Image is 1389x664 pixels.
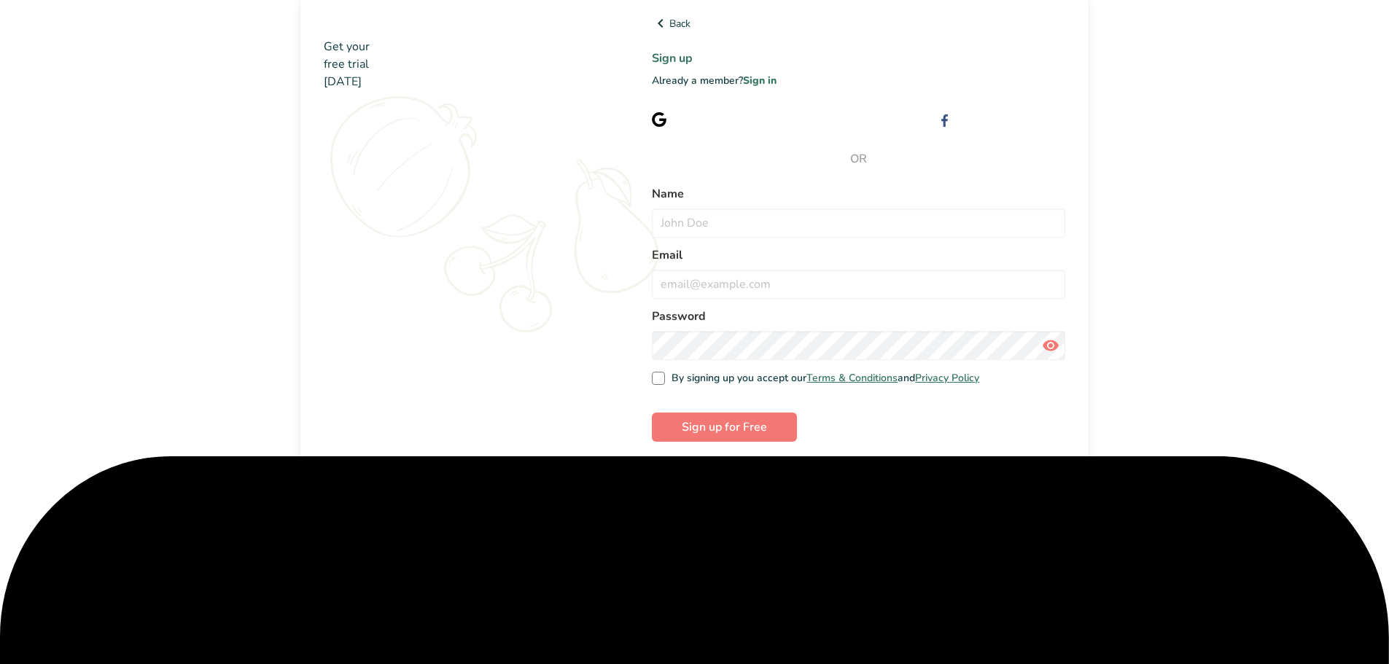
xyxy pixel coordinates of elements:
[652,308,1065,325] label: Password
[652,15,1065,32] a: Back
[652,270,1065,299] input: email@example.com
[324,38,605,90] h2: Get your free trial [DATE]
[682,418,767,436] span: Sign up for Free
[652,73,1065,88] p: Already a member?
[713,112,770,126] span: with Google
[997,112,1065,126] span: with Facebook
[665,372,980,385] span: By signing up you accept our and
[915,371,979,385] a: Privacy Policy
[652,50,1065,67] h1: Sign up
[324,15,466,33] img: Food Label Maker
[652,150,1065,168] span: OR
[678,112,770,127] div: Sign up
[652,413,797,442] button: Sign up for Free
[806,371,898,385] a: Terms & Conditions
[743,74,777,87] a: Sign in
[962,112,1065,127] div: Sign up
[652,208,1065,238] input: John Doe
[652,185,1065,203] label: Name
[652,246,1065,264] label: Email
